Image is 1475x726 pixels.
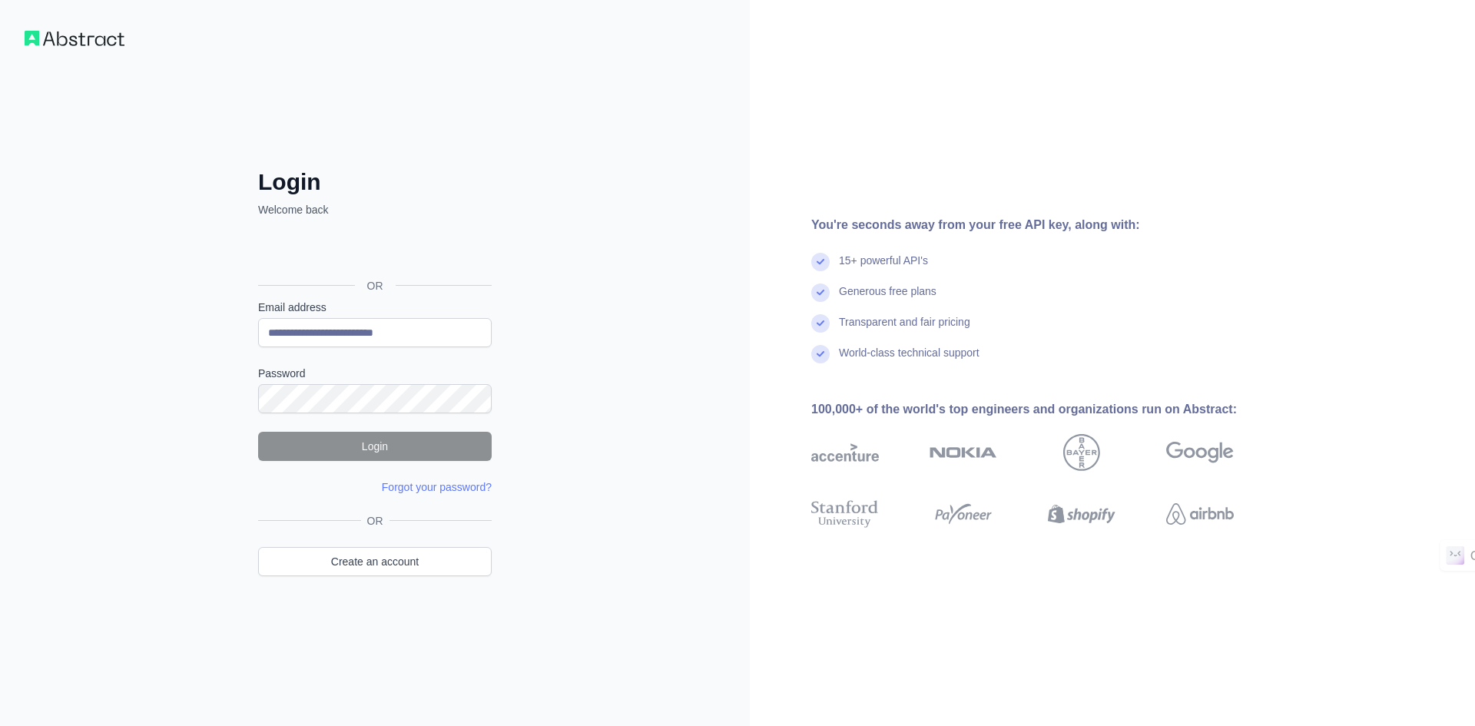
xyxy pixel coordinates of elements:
[811,345,830,363] img: check mark
[930,434,997,471] img: nokia
[811,314,830,333] img: check mark
[811,434,879,471] img: accenture
[839,314,970,345] div: Transparent and fair pricing
[258,547,492,576] a: Create an account
[839,345,979,376] div: World-class technical support
[811,253,830,271] img: check mark
[811,216,1283,234] div: You're seconds away from your free API key, along with:
[1048,497,1115,531] img: shopify
[930,497,997,531] img: payoneer
[258,300,492,315] label: Email address
[361,513,389,529] span: OR
[811,283,830,302] img: check mark
[1166,497,1234,531] img: airbnb
[839,283,936,314] div: Generous free plans
[811,497,879,531] img: stanford university
[258,366,492,381] label: Password
[811,400,1283,419] div: 100,000+ of the world's top engineers and organizations run on Abstract:
[25,31,124,46] img: Workflow
[258,432,492,461] button: Login
[839,253,928,283] div: 15+ powerful API's
[382,481,492,493] a: Forgot your password?
[258,168,492,196] h2: Login
[250,234,496,268] iframe: Sign in with Google Button
[1063,434,1100,471] img: bayer
[258,202,492,217] p: Welcome back
[1166,434,1234,471] img: google
[355,278,396,293] span: OR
